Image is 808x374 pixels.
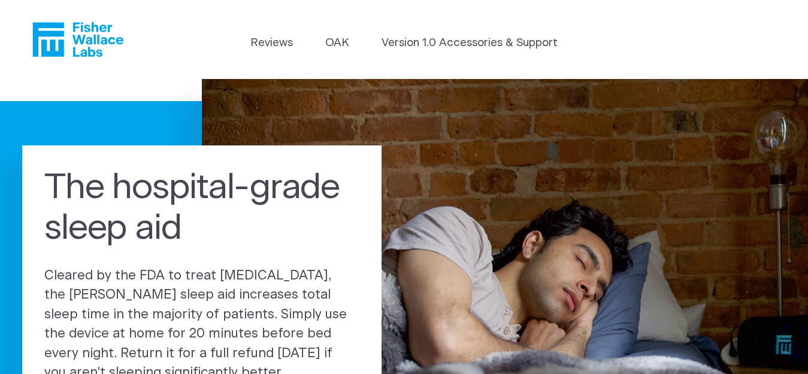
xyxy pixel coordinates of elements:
[32,22,123,57] a: Fisher Wallace
[44,168,359,249] h1: The hospital-grade sleep aid
[250,35,293,51] a: Reviews
[382,35,558,51] a: Version 1.0 Accessories & Support
[325,35,349,51] a: OAK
